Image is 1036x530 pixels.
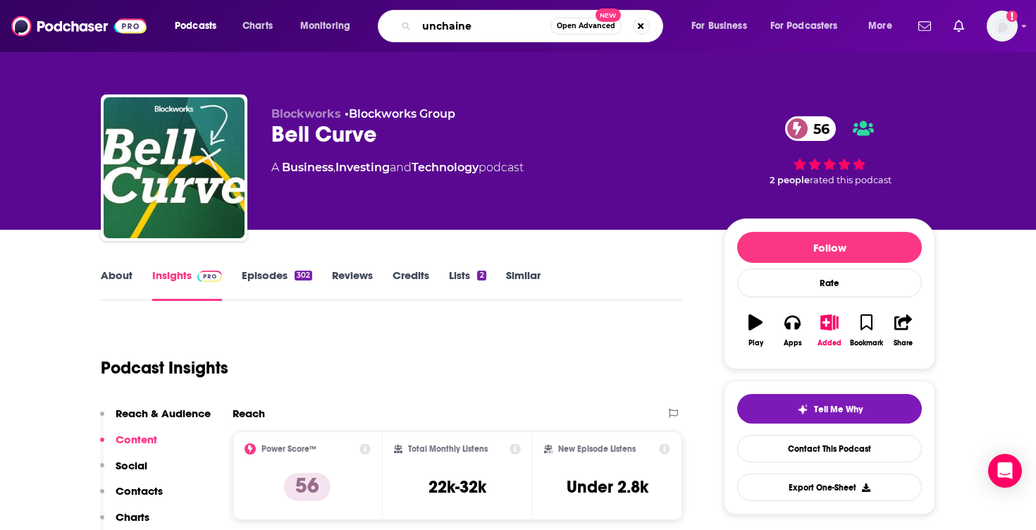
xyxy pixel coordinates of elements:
[737,305,774,356] button: Play
[233,15,281,37] a: Charts
[100,407,211,433] button: Reach & Audience
[770,16,838,36] span: For Podcasters
[858,15,910,37] button: open menu
[737,232,922,263] button: Follow
[737,474,922,501] button: Export One-Sheet
[282,161,333,174] a: Business
[349,107,455,121] a: Blockworks Group
[152,269,222,301] a: InsightsPodchaser Pro
[885,305,922,356] button: Share
[390,161,412,174] span: and
[100,484,163,510] button: Contacts
[987,11,1018,42] span: Logged in as melrosepr
[116,433,157,446] p: Content
[332,269,373,301] a: Reviews
[506,269,541,301] a: Similar
[295,271,312,281] div: 302
[724,107,935,195] div: 56 2 peoplerated this podcast
[894,339,913,347] div: Share
[691,16,747,36] span: For Business
[1006,11,1018,22] svg: Add a profile image
[785,116,837,141] a: 56
[101,357,228,378] h1: Podcast Insights
[100,459,147,485] button: Social
[233,407,265,420] h2: Reach
[814,404,863,415] span: Tell Me Why
[197,271,222,282] img: Podchaser Pro
[810,175,892,185] span: rated this podcast
[567,476,648,498] h3: Under 2.8k
[242,16,273,36] span: Charts
[850,339,883,347] div: Bookmark
[428,476,486,498] h3: 22k-32k
[300,16,350,36] span: Monitoring
[116,510,149,524] p: Charts
[596,8,621,22] span: New
[449,269,486,301] a: Lists2
[417,15,550,37] input: Search podcasts, credits, & more...
[408,444,488,454] h2: Total Monthly Listens
[116,407,211,420] p: Reach & Audience
[242,269,312,301] a: Episodes302
[104,97,245,238] img: Bell Curve
[165,15,235,37] button: open menu
[987,11,1018,42] img: User Profile
[558,444,636,454] h2: New Episode Listens
[987,11,1018,42] button: Show profile menu
[748,339,763,347] div: Play
[913,14,937,38] a: Show notifications dropdown
[11,13,147,39] img: Podchaser - Follow, Share and Rate Podcasts
[412,161,479,174] a: Technology
[271,159,524,176] div: A podcast
[784,339,802,347] div: Apps
[345,107,455,121] span: •
[393,269,429,301] a: Credits
[261,444,316,454] h2: Power Score™
[335,161,390,174] a: Investing
[271,107,341,121] span: Blockworks
[774,305,810,356] button: Apps
[818,339,841,347] div: Added
[737,435,922,462] a: Contact This Podcast
[477,271,486,281] div: 2
[290,15,369,37] button: open menu
[175,16,216,36] span: Podcasts
[557,23,615,30] span: Open Advanced
[682,15,765,37] button: open menu
[797,404,808,415] img: tell me why sparkle
[116,459,147,472] p: Social
[799,116,837,141] span: 56
[284,473,331,501] p: 56
[988,454,1022,488] div: Open Intercom Messenger
[761,15,858,37] button: open menu
[550,18,622,35] button: Open AdvancedNew
[737,394,922,424] button: tell me why sparkleTell Me Why
[100,433,157,459] button: Content
[116,484,163,498] p: Contacts
[737,269,922,297] div: Rate
[333,161,335,174] span: ,
[101,269,132,301] a: About
[848,305,884,356] button: Bookmark
[770,175,810,185] span: 2 people
[868,16,892,36] span: More
[811,305,848,356] button: Added
[391,10,677,42] div: Search podcasts, credits, & more...
[948,14,970,38] a: Show notifications dropdown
